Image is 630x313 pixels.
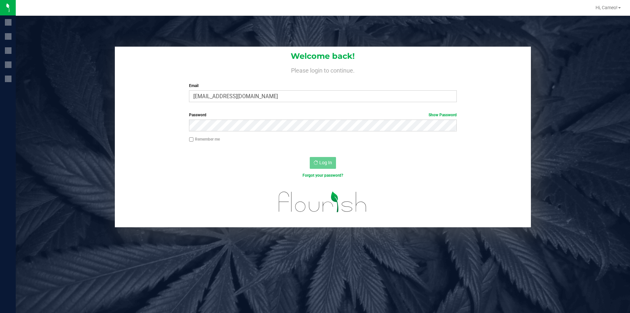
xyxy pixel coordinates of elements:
[189,83,456,89] label: Email
[189,137,194,142] input: Remember me
[271,185,375,219] img: flourish_logo.svg
[429,113,457,117] a: Show Password
[310,157,336,169] button: Log In
[596,5,618,10] span: Hi, Cameo!
[115,52,531,60] h1: Welcome back!
[115,66,531,74] h4: Please login to continue.
[189,136,220,142] label: Remember me
[319,160,332,165] span: Log In
[189,113,206,117] span: Password
[303,173,343,178] a: Forgot your password?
